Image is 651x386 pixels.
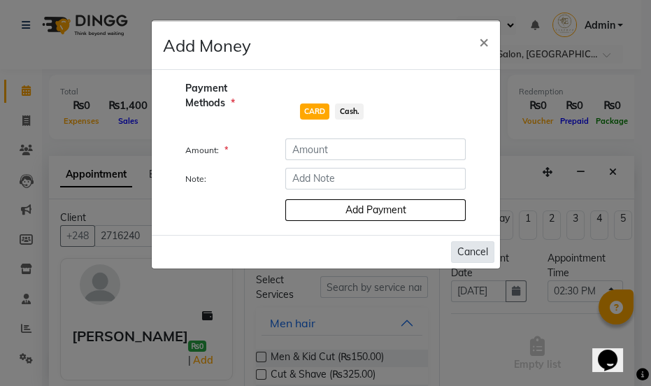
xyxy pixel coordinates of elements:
span: × [479,31,489,52]
label: Note: [175,173,276,185]
h4: Add Money [163,33,251,58]
span: CARD [300,103,330,120]
iframe: chat widget [592,330,637,372]
input: Add Note [285,168,466,190]
input: Amount [285,138,466,160]
span: Payment Methods [185,81,240,110]
span: Cash. [335,103,364,120]
label: Amount: [175,144,276,157]
button: Cancel [451,241,494,263]
button: Close [468,22,500,61]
